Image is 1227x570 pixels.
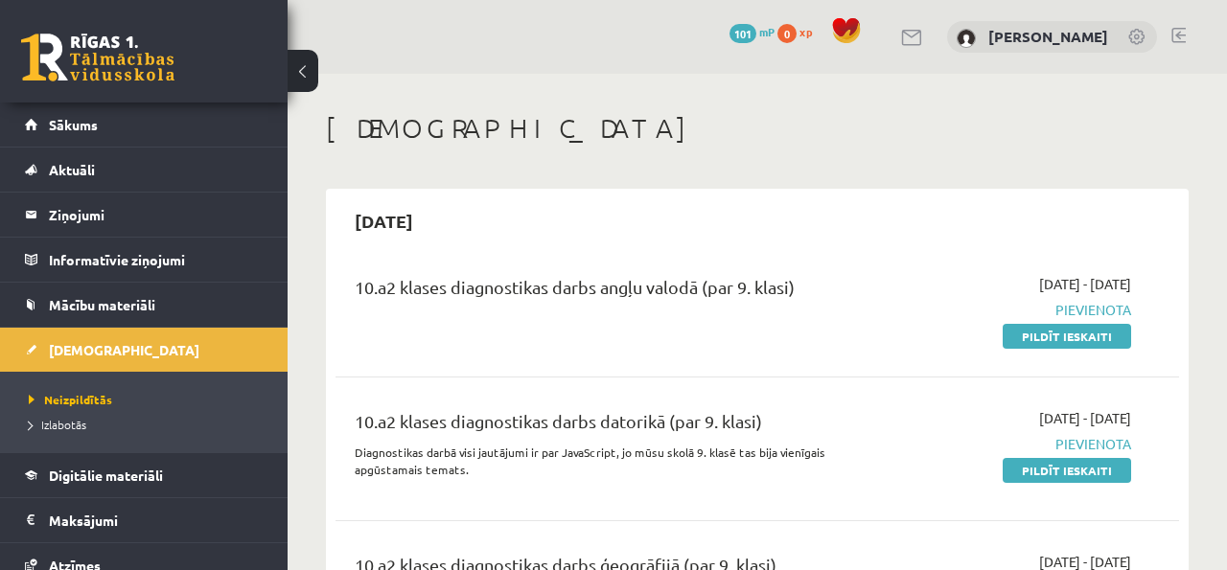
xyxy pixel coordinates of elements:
[25,498,264,542] a: Maksājumi
[49,498,264,542] legend: Maksājumi
[326,112,1189,145] h1: [DEMOGRAPHIC_DATA]
[25,193,264,237] a: Ziņojumi
[29,391,268,408] a: Neizpildītās
[29,416,268,433] a: Izlabotās
[25,283,264,327] a: Mācību materiāli
[49,341,199,358] span: [DEMOGRAPHIC_DATA]
[729,24,775,39] a: 101 mP
[355,408,863,444] div: 10.a2 klases diagnostikas darbs datorikā (par 9. klasi)
[49,193,264,237] legend: Ziņojumi
[799,24,812,39] span: xp
[25,148,264,192] a: Aktuāli
[49,296,155,313] span: Mācību materiāli
[355,274,863,309] div: 10.a2 klases diagnostikas darbs angļu valodā (par 9. klasi)
[49,238,264,282] legend: Informatīvie ziņojumi
[1003,458,1131,483] a: Pildīt ieskaiti
[777,24,822,39] a: 0 xp
[355,444,863,478] p: Diagnostikas darbā visi jautājumi ir par JavaScript, jo mūsu skolā 9. klasē tas bija vienīgais ap...
[49,161,95,178] span: Aktuāli
[759,24,775,39] span: mP
[25,328,264,372] a: [DEMOGRAPHIC_DATA]
[29,392,112,407] span: Neizpildītās
[891,434,1131,454] span: Pievienota
[1003,324,1131,349] a: Pildīt ieskaiti
[29,417,86,432] span: Izlabotās
[49,467,163,484] span: Digitālie materiāli
[988,27,1108,46] a: [PERSON_NAME]
[49,116,98,133] span: Sākums
[957,29,976,48] img: Jegors Rogoļevs
[21,34,174,81] a: Rīgas 1. Tālmācības vidusskola
[1039,274,1131,294] span: [DATE] - [DATE]
[777,24,797,43] span: 0
[25,453,264,497] a: Digitālie materiāli
[729,24,756,43] span: 101
[336,198,432,243] h2: [DATE]
[891,300,1131,320] span: Pievienota
[1039,408,1131,428] span: [DATE] - [DATE]
[25,103,264,147] a: Sākums
[25,238,264,282] a: Informatīvie ziņojumi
